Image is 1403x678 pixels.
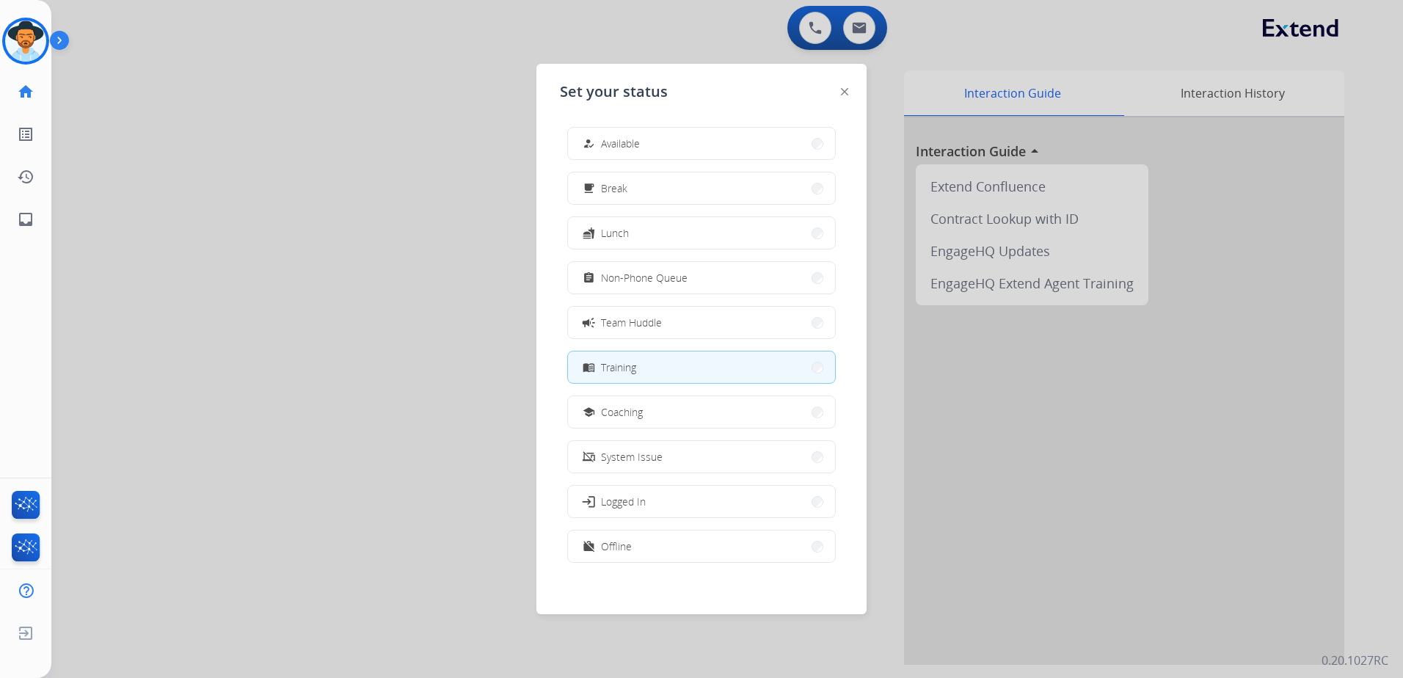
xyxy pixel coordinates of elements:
[601,136,640,151] span: Available
[1322,652,1388,669] p: 0.20.1027RC
[17,168,34,186] mat-icon: history
[601,315,662,330] span: Team Huddle
[601,360,636,375] span: Training
[601,494,646,509] span: Logged In
[601,225,629,241] span: Lunch
[568,441,835,473] button: System Issue
[601,539,632,554] span: Offline
[583,182,595,194] mat-icon: free_breakfast
[601,181,627,196] span: Break
[568,531,835,562] button: Offline
[560,81,668,102] span: Set your status
[583,227,595,239] mat-icon: fastfood
[583,137,595,150] mat-icon: how_to_reg
[583,406,595,418] mat-icon: school
[581,494,596,508] mat-icon: login
[17,83,34,101] mat-icon: home
[568,217,835,249] button: Lunch
[568,128,835,159] button: Available
[17,211,34,228] mat-icon: inbox
[568,307,835,338] button: Team Huddle
[583,540,595,553] mat-icon: work_off
[568,396,835,428] button: Coaching
[601,270,688,285] span: Non-Phone Queue
[583,271,595,284] mat-icon: assignment
[583,361,595,373] mat-icon: menu_book
[601,449,663,464] span: System Issue
[583,451,595,463] mat-icon: phonelink_off
[568,351,835,383] button: Training
[5,21,46,62] img: avatar
[568,172,835,204] button: Break
[568,262,835,294] button: Non-Phone Queue
[841,88,848,95] img: close-button
[581,315,596,329] mat-icon: campaign
[17,125,34,143] mat-icon: list_alt
[601,404,643,420] span: Coaching
[568,486,835,517] button: Logged In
